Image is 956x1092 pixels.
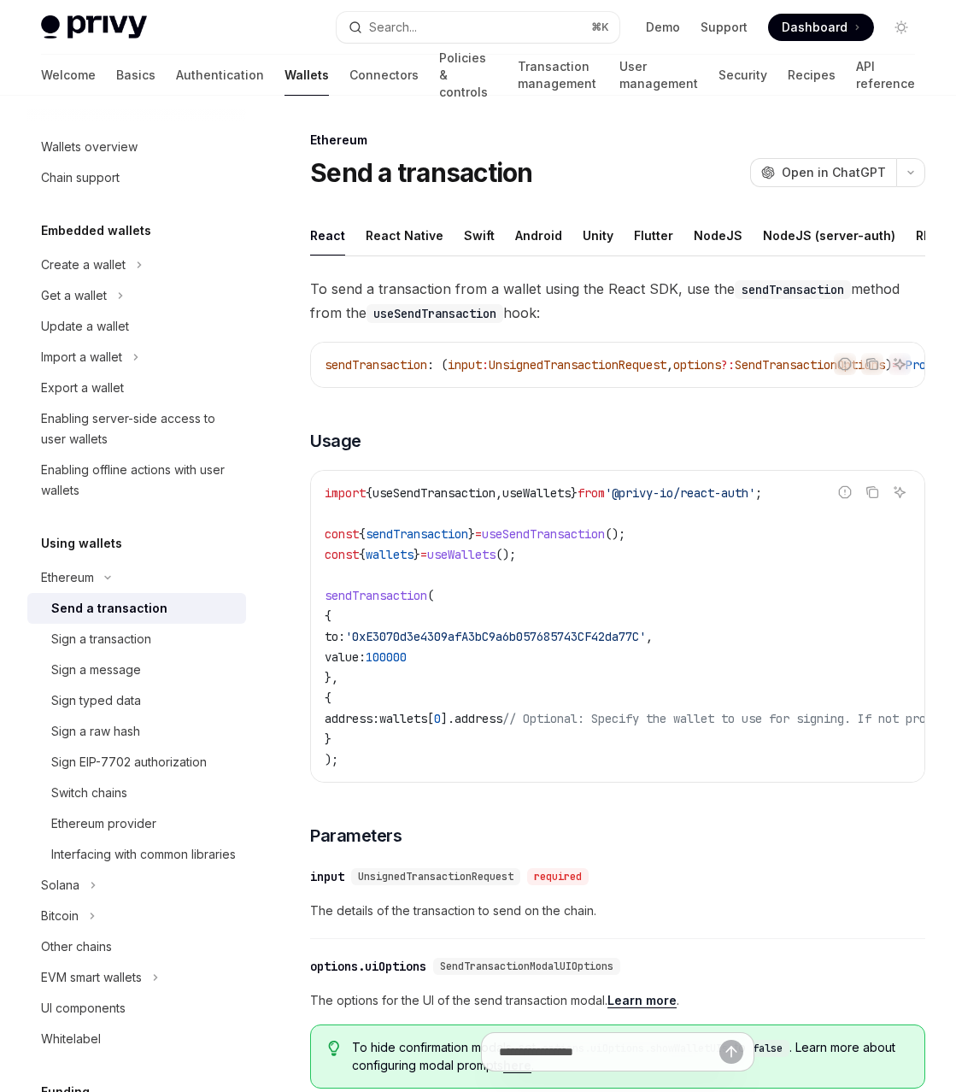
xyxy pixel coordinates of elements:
span: { [366,485,372,501]
div: Create a wallet [41,255,126,275]
div: input [310,868,344,885]
button: Toggle Get a wallet section [27,280,246,311]
a: Wallets [284,55,329,96]
span: ?: [721,357,735,373]
span: { [359,526,366,542]
div: Sign EIP-7702 authorization [51,752,207,772]
span: { [359,547,366,562]
a: User management [619,55,698,96]
div: Chain support [41,167,120,188]
a: Other chains [27,931,246,962]
a: Update a wallet [27,311,246,342]
a: Whitelabel [27,1024,246,1054]
div: Update a wallet [41,316,129,337]
button: React Native [366,215,443,255]
span: } [571,485,578,501]
a: Demo [646,19,680,36]
span: 100000 [366,649,407,665]
img: light logo [41,15,147,39]
div: Enabling server-side access to user wallets [41,408,236,449]
button: Copy the contents from the code block [861,481,883,503]
a: Switch chains [27,778,246,808]
div: Wallets overview [41,137,138,157]
span: SendTransactionModalUIOptions [440,960,613,973]
a: UI components [27,993,246,1024]
h5: Embedded wallets [41,220,151,241]
div: Send a transaction [51,598,167,619]
div: Get a wallet [41,285,107,306]
code: useSendTransaction [367,304,503,323]
button: Open search [337,12,619,43]
a: Sign a transaction [27,624,246,655]
span: , [666,357,673,373]
span: options [673,357,721,373]
button: Ask AI [889,353,911,375]
span: '@privy-io/react-auth' [605,485,755,501]
div: EVM smart wallets [41,967,142,988]
button: NodeJS [694,215,742,255]
a: Support [701,19,748,36]
span: (); [605,526,625,542]
button: Toggle EVM smart wallets section [27,962,246,993]
button: Report incorrect code [834,481,856,503]
a: Enabling offline actions with user wallets [27,455,246,506]
span: To send a transaction from a wallet using the React SDK, use the method from the hook: [310,277,925,325]
span: from [578,485,605,501]
a: Learn more [607,993,677,1008]
span: The options for the UI of the send transaction modal. . [310,990,925,1011]
span: [ [427,711,434,726]
div: Sign a raw hash [51,721,140,742]
button: Ask AI [889,481,911,503]
span: , [496,485,502,501]
button: Toggle Import a wallet section [27,342,246,373]
span: The details of the transaction to send on the chain. [310,901,925,921]
span: address [455,711,502,726]
button: Report incorrect code [834,353,856,375]
span: useSendTransaction [482,526,605,542]
button: Toggle dark mode [888,14,915,41]
a: Security [718,55,767,96]
span: UnsignedTransactionRequest [358,870,513,884]
button: Flutter [634,215,673,255]
a: Authentication [176,55,264,96]
div: Interfacing with common libraries [51,844,236,865]
a: Export a wallet [27,373,246,403]
span: , [646,629,653,644]
div: required [527,868,589,885]
span: UnsignedTransactionRequest [489,357,666,373]
a: Policies & controls [439,55,497,96]
span: } [413,547,420,562]
span: ) [885,357,892,373]
span: sendTransaction [325,588,427,603]
button: Send message [719,1040,743,1064]
span: wallets [366,547,413,562]
span: = [420,547,427,562]
span: ); [325,752,338,767]
a: Interfacing with common libraries [27,839,246,870]
button: Swift [464,215,495,255]
a: Sign a message [27,655,246,685]
span: sendTransaction [325,357,427,373]
span: SendTransactionOptions [735,357,885,373]
button: Unity [583,215,613,255]
button: Toggle Create a wallet section [27,250,246,280]
div: Bitcoin [41,906,79,926]
span: : ( [427,357,448,373]
a: Sign EIP-7702 authorization [27,747,246,778]
input: Ask a question... [499,1033,719,1071]
span: useWallets [502,485,571,501]
code: sendTransaction [735,280,851,299]
div: Sign typed data [51,690,141,711]
span: (); [496,547,516,562]
span: Open in ChatGPT [782,164,886,181]
a: Send a transaction [27,593,246,624]
div: Enabling offline actions with user wallets [41,460,236,501]
span: import [325,485,366,501]
span: : [482,357,489,373]
div: Search... [369,17,417,38]
span: Dashboard [782,19,847,36]
span: { [325,690,331,706]
span: wallets [379,711,427,726]
span: input [448,357,482,373]
span: } [468,526,475,542]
